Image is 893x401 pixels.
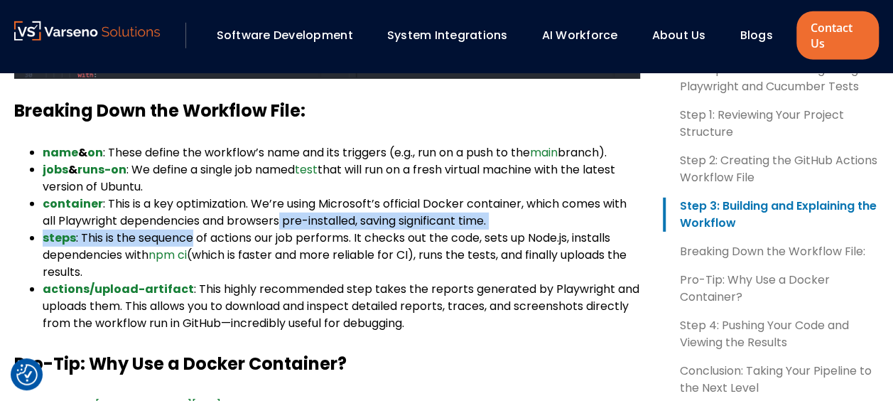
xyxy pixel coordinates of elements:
a: Step 1: Reviewing Your Project Structure [663,107,879,141]
span: that will run on a fresh virtual machine with the latest version of Ubuntu. [43,161,615,195]
a: Conclusion: Taking Your Pipeline to the Next Level [663,363,879,397]
b: on [87,144,103,161]
span: : These define the workflow’s name and its triggers (e.g., run on a push to the [103,144,530,161]
a: Pro-Tip: Why Use a Docker Container? [663,272,879,306]
div: Blogs [732,23,792,48]
span: main [530,144,558,161]
a: Prerequisites Before Integrating Playwright and Cucumber Tests [663,61,879,95]
b: Pro-Tip: Why Use a Docker Container? [14,352,347,375]
div: Software Development [210,23,373,48]
span: npm ci [148,247,187,263]
b: runs-on [77,161,126,178]
div: System Integrations [380,23,528,48]
a: Breaking Down the Workflow File: [663,243,879,260]
img: Revisit consent button [16,364,38,385]
b: name [43,144,78,161]
a: Contact Us [796,11,879,60]
a: About Us [651,27,705,43]
span: branch). [558,144,607,161]
span: : We define a single job named [126,161,295,178]
span: actions/upload-artifact [43,281,194,297]
b: jobs [43,161,68,178]
a: Varseno Solutions – Product Engineering & IT Services [14,21,160,50]
a: Step 3: Building and Explaining the Workflow [663,198,879,232]
div: About Us [644,23,725,48]
span: (which is faster and more reliable for CI), runs the tests, and finally uploads the results. [43,247,627,280]
span: test [295,161,318,178]
a: Step 4: Pushing Your Code and Viewing the Results [663,317,879,351]
a: AI Workforce [541,27,617,43]
a: Blogs [740,27,772,43]
b: Breaking Down the Workflow File: [14,99,305,122]
b: container [43,196,103,212]
button: Cookie Settings [16,364,38,385]
b: & [78,144,87,161]
a: Step 2: Creating the GitHub Actions Workflow File [663,152,879,186]
b: steps [43,230,76,246]
a: System Integrations [387,27,508,43]
div: AI Workforce [534,23,637,48]
img: Varseno Solutions – Product Engineering & IT Services [14,21,160,41]
span: : This highly recommended step takes the reports generated by Playwright and uploads them. This a... [43,281,639,331]
a: Software Development [217,27,353,43]
span: : This is a key optimization. We’re using Microsoft’s official Docker container, which comes with... [43,196,627,229]
b: & [68,161,77,178]
span: : This is the sequence of actions our job performs. It checks out the code, sets up Node.js, inst... [43,230,610,263]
